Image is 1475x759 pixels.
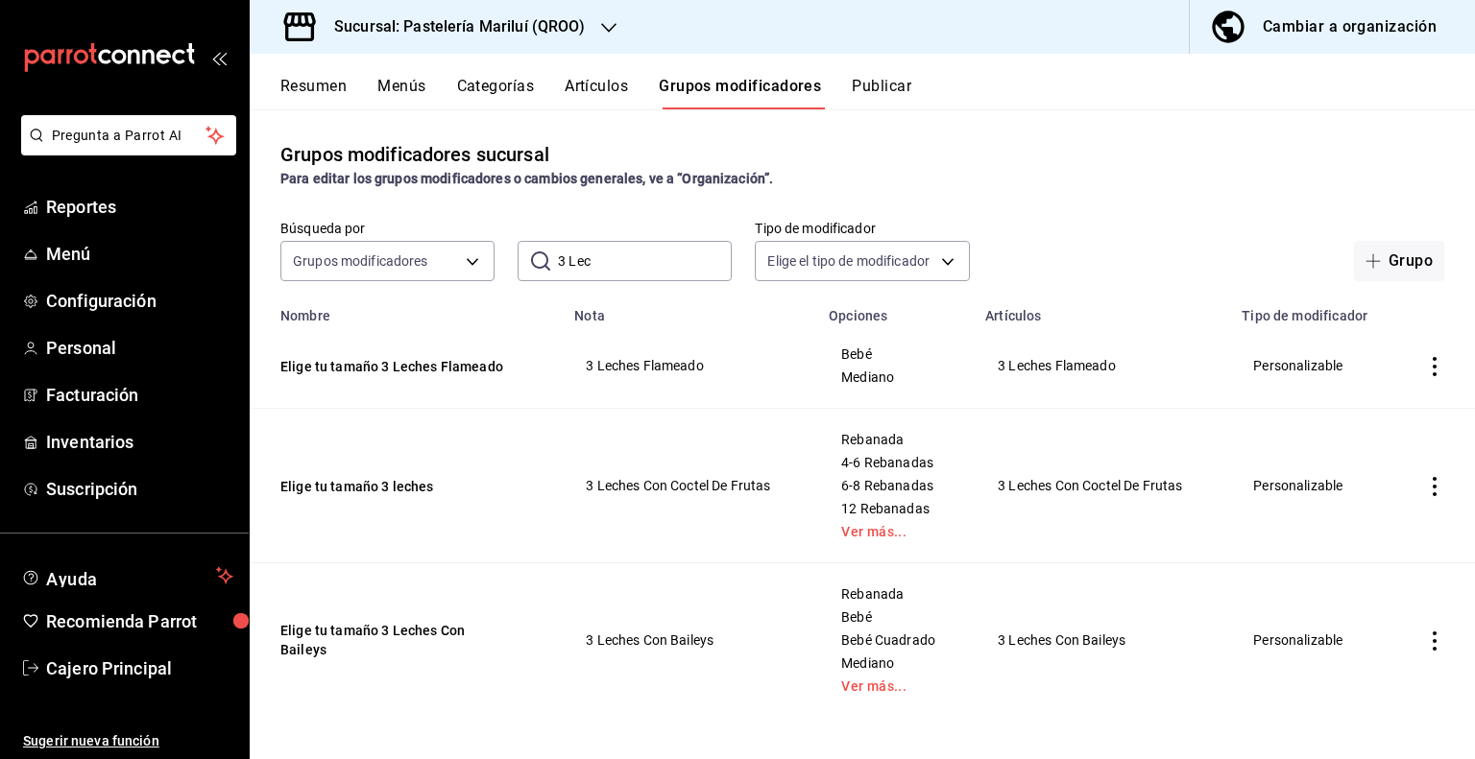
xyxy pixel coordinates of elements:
span: Cajero Principal [46,655,233,681]
a: Ver más... [841,679,950,693]
a: Ver más... [841,525,950,538]
td: Personalizable [1230,409,1394,563]
span: Recomienda Parrot [46,608,233,634]
th: Nota [563,296,817,323]
div: navigation tabs [280,77,1475,109]
span: Personal [46,335,233,361]
td: 3 Leches Con Coctel De Frutas [563,409,817,563]
span: Suscripción [46,476,233,502]
span: 3 Leches Con Coctel De Frutas [998,479,1206,492]
button: open_drawer_menu [211,50,227,65]
button: Elige tu tamaño 3 Leches Con Baileys [280,621,511,659]
th: Tipo de modificador [1230,296,1394,323]
button: Elige tu tamaño 3 leches [280,477,511,496]
button: actions [1425,631,1444,651]
span: Inventarios [46,429,233,455]
table: simple table [250,296,1475,717]
h3: Sucursal: Pastelería Mariluí (QROO) [319,15,586,38]
span: Bebé Cuadrado [841,633,950,647]
span: Menú [46,241,233,267]
span: Mediano [841,370,950,384]
a: Pregunta a Parrot AI [13,139,236,159]
span: Facturación [46,382,233,408]
div: Grupos modificadores sucursal [280,140,549,169]
span: Bebé [841,347,950,361]
strong: Para editar los grupos modificadores o cambios generales, ve a “Organización”. [280,171,773,186]
button: Publicar [852,77,911,109]
button: Elige tu tamaño 3 Leches Flameado [280,357,511,376]
span: Pregunta a Parrot AI [52,126,206,146]
th: Nombre [250,296,563,323]
span: Rebanada [841,587,950,601]
th: Artículos [974,296,1230,323]
span: Configuración [46,288,233,314]
span: 3 Leches Flameado [998,359,1206,372]
button: Categorías [457,77,535,109]
button: Artículos [565,77,628,109]
label: Búsqueda por [280,222,495,235]
span: Sugerir nueva función [23,731,233,751]
span: Grupos modificadores [293,251,428,271]
span: Rebanada [841,433,950,446]
button: Menús [377,77,425,109]
div: Cambiar a organización [1263,13,1437,40]
button: actions [1425,357,1444,376]
th: Opciones [817,296,974,323]
span: 6-8 Rebanadas [841,479,950,492]
td: Personalizable [1230,323,1394,409]
label: Tipo de modificador [755,222,969,235]
input: Buscar [558,242,732,280]
span: Bebé [841,610,950,624]
span: Reportes [46,194,233,220]
td: 3 Leches Con Baileys [563,563,817,718]
span: 3 Leches Con Baileys [998,633,1206,647]
span: 12 Rebanadas [841,502,950,515]
button: Grupos modificadores [659,77,821,109]
button: Grupo [1354,241,1444,281]
button: actions [1425,477,1444,496]
span: Elige el tipo de modificador [767,251,930,271]
td: 3 Leches Flameado [563,323,817,409]
button: Pregunta a Parrot AI [21,115,236,155]
button: Resumen [280,77,347,109]
span: Mediano [841,656,950,670]
span: 4-6 Rebanadas [841,456,950,469]
span: Ayuda [46,564,208,587]
td: Personalizable [1230,563,1394,718]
